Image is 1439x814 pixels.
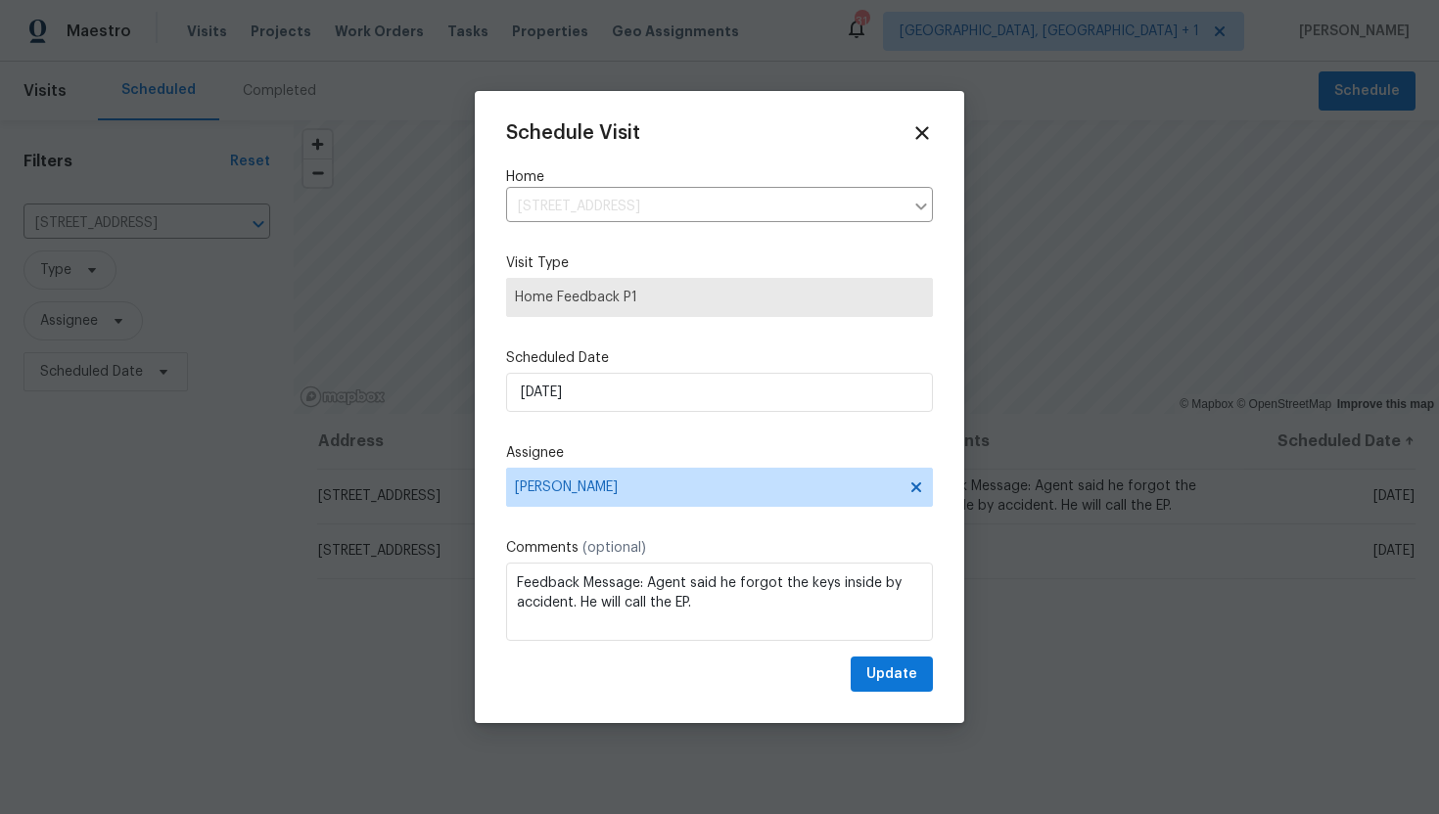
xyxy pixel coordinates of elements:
[506,253,933,273] label: Visit Type
[515,479,899,495] span: [PERSON_NAME]
[506,167,933,187] label: Home
[506,123,640,143] span: Schedule Visit
[506,348,933,368] label: Scheduled Date
[506,192,904,222] input: Enter in an address
[506,443,933,463] label: Assignee
[582,541,646,555] span: (optional)
[506,538,933,558] label: Comments
[911,122,933,144] span: Close
[506,373,933,412] input: M/D/YYYY
[866,662,917,687] span: Update
[506,563,933,641] textarea: Feedback Message: Agent said he forgot the keys inside by accident. He will call the EP.
[515,288,924,307] span: Home Feedback P1
[851,656,933,693] button: Update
